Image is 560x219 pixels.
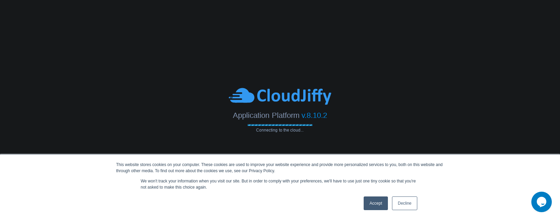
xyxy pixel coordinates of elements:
[248,127,312,132] span: Connecting to the cloud...
[392,196,417,210] a: Decline
[531,192,553,212] iframe: chat widget
[141,178,419,190] p: We won't track your information when you visit our site. But in order to comply with your prefere...
[229,87,331,106] img: CloudJiffy-Blue.svg
[302,111,327,119] span: v.8.10.2
[233,111,299,119] span: Application Platform
[364,196,388,210] a: Accept
[116,162,444,174] div: This website stores cookies on your computer. These cookies are used to improve your website expe...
